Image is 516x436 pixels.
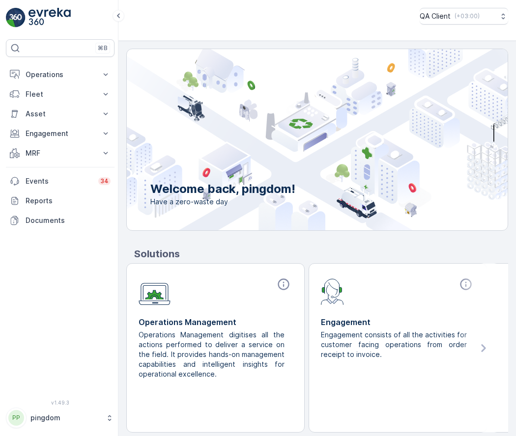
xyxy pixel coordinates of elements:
[26,129,95,138] p: Engagement
[321,277,344,305] img: module-icon
[139,316,292,328] p: Operations Management
[26,70,95,80] p: Operations
[6,211,115,230] a: Documents
[420,11,451,21] p: QA Client
[6,171,115,191] a: Events34
[150,197,295,207] span: Have a zero-waste day
[83,49,508,230] img: city illustration
[26,109,95,119] p: Asset
[26,216,111,225] p: Documents
[6,124,115,143] button: Engagement
[8,410,24,426] div: PP
[134,246,508,261] p: Solutions
[6,408,115,428] button: PPpingdom
[30,413,101,423] p: pingdom
[29,8,71,27] img: logo_light-DOdMpM7g.png
[6,84,115,104] button: Fleet
[150,181,295,197] p: Welcome back, pingdom!
[6,8,26,27] img: logo
[26,176,92,186] p: Events
[26,148,95,158] p: MRF
[6,143,115,163] button: MRF
[6,65,115,84] button: Operations
[6,104,115,124] button: Asset
[26,196,111,206] p: Reports
[321,316,475,328] p: Engagement
[26,89,95,99] p: Fleet
[139,277,171,305] img: module-icon
[420,8,508,25] button: QA Client(+03:00)
[6,191,115,211] a: Reports
[139,330,285,379] p: Operations Management digitises all the actions performed to deliver a service on the field. It p...
[321,330,467,359] p: Engagement consists of all the activities for customer facing operations from order receipt to in...
[6,400,115,406] span: v 1.49.3
[100,177,109,185] p: 34
[98,44,108,52] p: ⌘B
[455,12,480,20] p: ( +03:00 )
